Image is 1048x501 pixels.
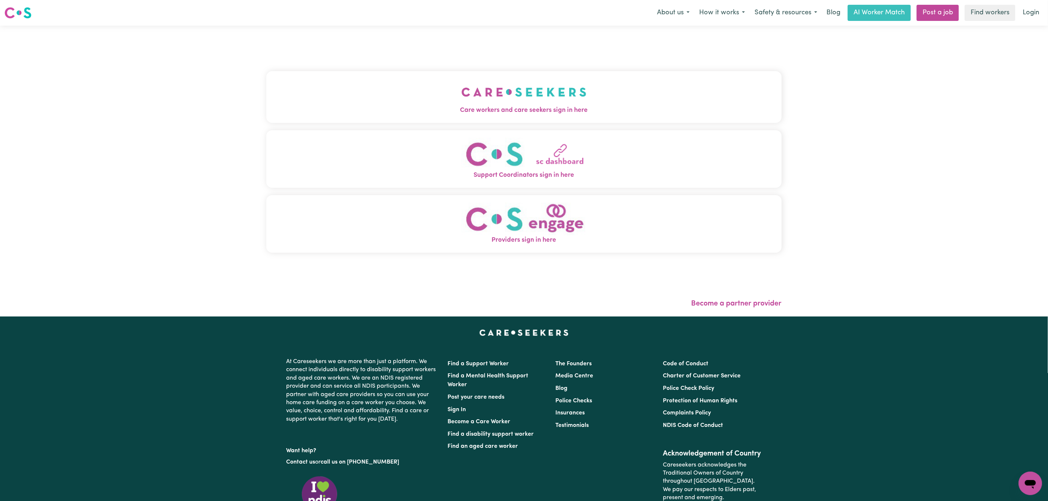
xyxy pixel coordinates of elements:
[286,459,315,465] a: Contact us
[448,361,509,367] a: Find a Support Worker
[266,71,782,122] button: Care workers and care seekers sign in here
[848,5,911,21] a: AI Worker Match
[652,5,694,21] button: About us
[266,171,782,180] span: Support Coordinators sign in here
[4,6,32,19] img: Careseekers logo
[663,361,708,367] a: Code of Conduct
[448,394,505,400] a: Post your care needs
[448,373,529,388] a: Find a Mental Health Support Worker
[555,398,592,404] a: Police Checks
[321,459,399,465] a: call us on [PHONE_NUMBER]
[555,423,589,428] a: Testimonials
[750,5,822,21] button: Safety & resources
[555,373,593,379] a: Media Centre
[691,300,782,307] a: Become a partner provider
[479,330,569,336] a: Careseekers home page
[448,431,534,437] a: Find a disability support worker
[917,5,959,21] a: Post a job
[286,444,439,455] p: Want help?
[965,5,1015,21] a: Find workers
[663,410,711,416] a: Complaints Policy
[663,385,714,391] a: Police Check Policy
[663,423,723,428] a: NDIS Code of Conduct
[266,235,782,245] span: Providers sign in here
[555,361,592,367] a: The Founders
[555,410,585,416] a: Insurances
[448,407,466,413] a: Sign In
[266,195,782,253] button: Providers sign in here
[266,130,782,188] button: Support Coordinators sign in here
[555,385,567,391] a: Blog
[1019,472,1042,495] iframe: Button to launch messaging window, conversation in progress
[448,419,511,425] a: Become a Care Worker
[822,5,845,21] a: Blog
[663,398,737,404] a: Protection of Human Rights
[663,373,741,379] a: Charter of Customer Service
[266,106,782,115] span: Care workers and care seekers sign in here
[694,5,750,21] button: How it works
[4,4,32,21] a: Careseekers logo
[286,355,439,426] p: At Careseekers we are more than just a platform. We connect individuals directly to disability su...
[448,443,518,449] a: Find an aged care worker
[663,449,762,458] h2: Acknowledgement of Country
[286,455,439,469] p: or
[1018,5,1044,21] a: Login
